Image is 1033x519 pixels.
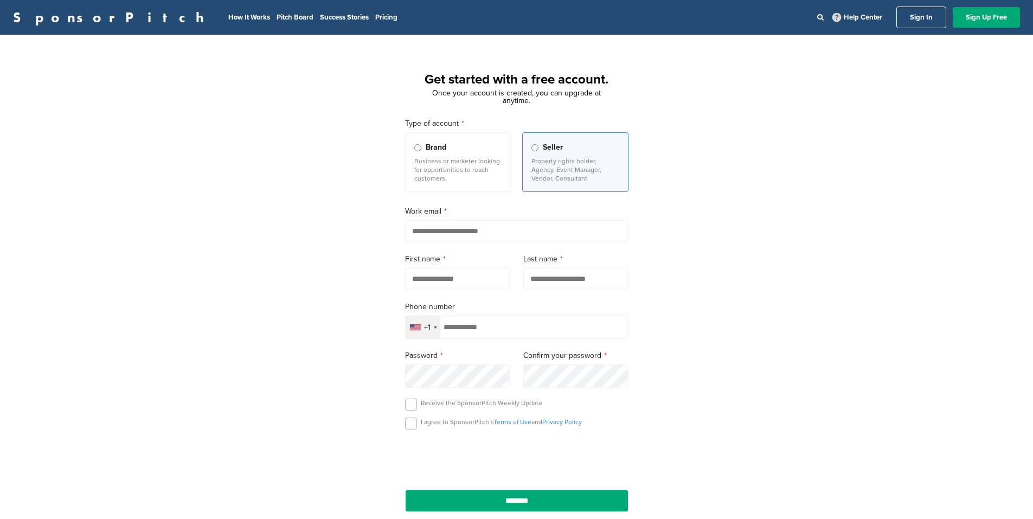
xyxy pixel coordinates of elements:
[830,11,884,24] a: Help Center
[424,324,431,331] div: +1
[523,350,628,362] label: Confirm your password
[542,418,582,426] a: Privacy Policy
[953,7,1020,28] a: Sign Up Free
[405,253,510,265] label: First name
[375,13,397,22] a: Pricing
[455,442,579,474] iframe: reCAPTCHA
[228,13,270,22] a: How It Works
[426,142,446,153] span: Brand
[405,206,628,217] label: Work email
[531,144,538,151] input: Seller Property rights holder, Agency, Event Manager, Vendor, Consultant
[414,144,421,151] input: Brand Business or marketer looking for opportunities to reach customers
[277,13,313,22] a: Pitch Board
[543,142,563,153] span: Seller
[13,10,211,24] a: SponsorPitch
[493,418,531,426] a: Terms of Use
[405,118,628,130] label: Type of account
[531,157,619,183] p: Property rights holder, Agency, Event Manager, Vendor, Consultant
[405,301,628,313] label: Phone number
[320,13,369,22] a: Success Stories
[896,7,946,28] a: Sign In
[432,88,601,105] span: Once your account is created, you can upgrade at anytime.
[405,350,510,362] label: Password
[414,157,502,183] p: Business or marketer looking for opportunities to reach customers
[392,70,641,89] h1: Get started with a free account.
[421,399,542,407] p: Receive the SponsorPitch Weekly Update
[421,418,582,426] p: I agree to SponsorPitch’s and
[523,253,628,265] label: Last name
[406,316,440,338] div: Selected country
